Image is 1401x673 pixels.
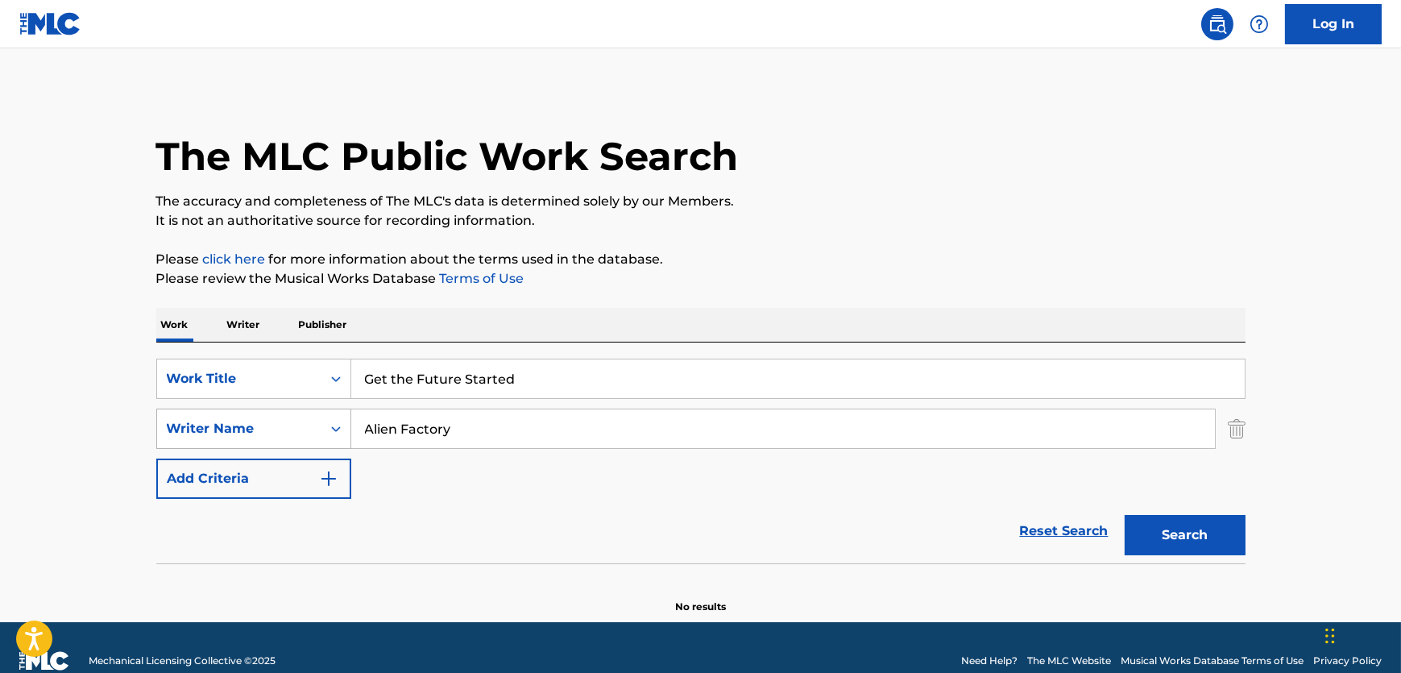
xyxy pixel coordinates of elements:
[167,369,312,388] div: Work Title
[19,12,81,35] img: MLC Logo
[156,211,1246,231] p: It is not an authoritative source for recording information.
[1201,8,1233,40] a: Public Search
[1125,515,1246,555] button: Search
[156,359,1246,563] form: Search Form
[222,308,265,342] p: Writer
[156,269,1246,289] p: Please review the Musical Works Database
[203,251,266,267] a: click here
[319,469,338,488] img: 9d2ae6d4665cec9f34b9.svg
[675,580,726,614] p: No results
[961,654,1018,668] a: Need Help?
[1121,654,1304,668] a: Musical Works Database Terms of Use
[1208,15,1227,34] img: search
[89,654,276,668] span: Mechanical Licensing Collective © 2025
[156,250,1246,269] p: Please for more information about the terms used in the database.
[437,271,524,286] a: Terms of Use
[19,651,69,671] img: logo
[156,192,1246,211] p: The accuracy and completeness of The MLC's data is determined solely by our Members.
[1250,15,1269,34] img: help
[1243,8,1275,40] div: Help
[156,459,351,499] button: Add Criteria
[1012,513,1117,549] a: Reset Search
[1313,654,1382,668] a: Privacy Policy
[1320,596,1401,673] iframe: Chat Widget
[156,308,193,342] p: Work
[156,132,739,181] h1: The MLC Public Work Search
[1027,654,1111,668] a: The MLC Website
[167,419,312,438] div: Writer Name
[1228,409,1246,449] img: Delete Criterion
[1285,4,1382,44] a: Log In
[1325,612,1335,660] div: Drag
[294,308,352,342] p: Publisher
